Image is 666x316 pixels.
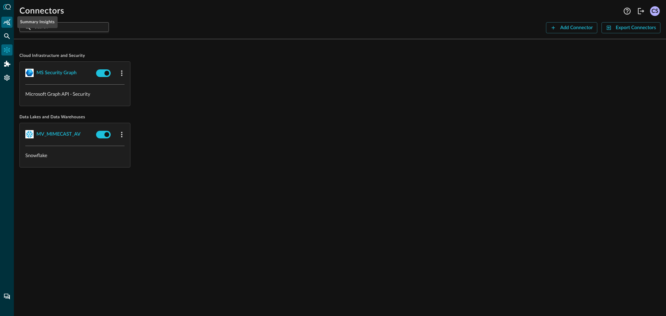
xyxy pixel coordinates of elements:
[25,69,34,77] img: MicrosoftGraph.svg
[601,22,660,33] button: Export Connectors
[25,90,125,97] p: Microsoft Graph API - Security
[19,53,660,59] span: Cloud Infrastructure and Security
[36,129,80,140] button: MV_MIMECAST_AV
[1,72,12,83] div: Settings
[25,152,125,159] p: Snowflake
[36,67,77,78] button: MS Security Graph
[1,44,12,55] div: Connectors
[650,6,660,16] div: CS
[1,31,12,42] div: Federated Search
[560,24,593,32] div: Add Connector
[635,6,647,17] button: Logout
[2,58,13,69] div: Addons
[616,24,656,32] div: Export Connectors
[25,130,34,138] img: Snowflake.svg
[19,6,64,17] h1: Connectors
[36,130,80,139] div: MV_MIMECAST_AV
[1,291,12,302] div: Chat
[19,114,660,120] span: Data Lakes and Data Warehouses
[17,16,58,28] div: Summary Insights
[546,22,597,33] button: Add Connector
[35,20,93,33] input: Search
[1,17,12,28] div: Summary Insights
[36,69,77,77] div: MS Security Graph
[622,6,633,17] button: Help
